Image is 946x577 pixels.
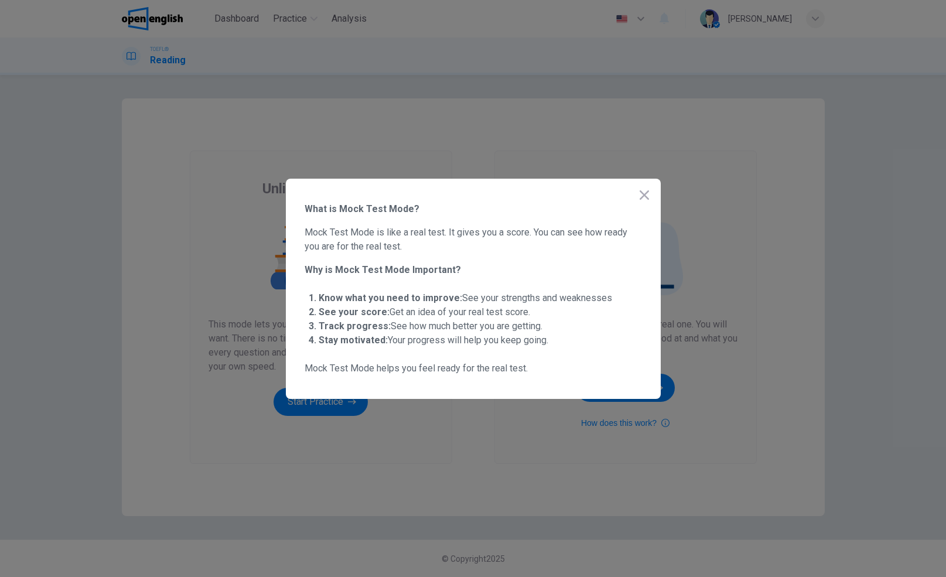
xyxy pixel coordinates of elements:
[319,334,548,346] span: Your progress will help you keep going.
[305,263,642,277] span: Why is Mock Test Mode Important?
[319,306,530,317] span: Get an idea of your real test score.
[319,292,462,303] strong: Know what you need to improve:
[305,361,642,375] span: Mock Test Mode helps you feel ready for the real test.
[319,320,391,332] strong: Track progress:
[319,306,390,317] strong: See your score:
[319,334,388,346] strong: Stay motivated:
[319,320,542,332] span: See how much better you are getting.
[305,226,642,254] span: Mock Test Mode is like a real test. It gives you a score. You can see how ready you are for the r...
[319,292,612,303] span: See your strengths and weaknesses
[305,202,642,216] span: What is Mock Test Mode?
